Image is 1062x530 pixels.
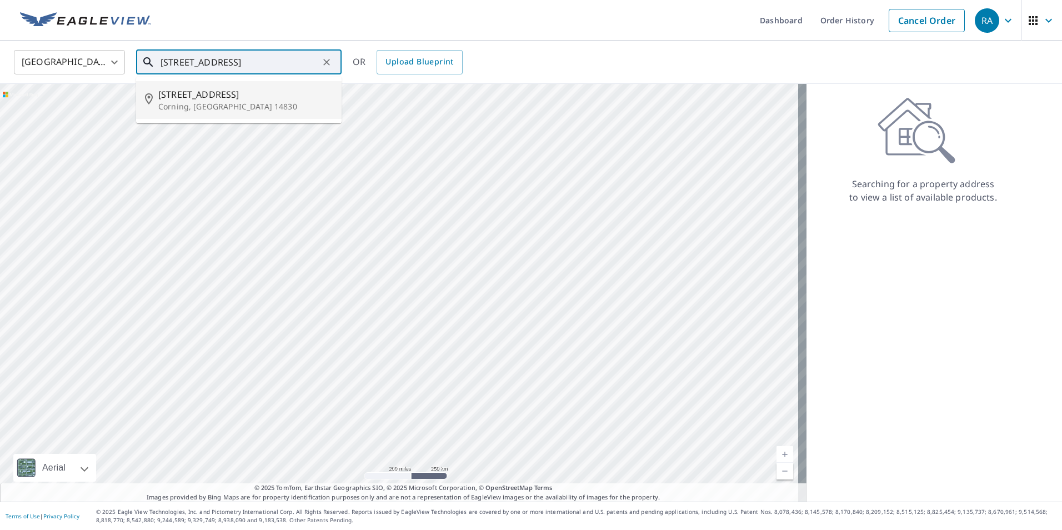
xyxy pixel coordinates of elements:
a: Current Level 5, Zoom In [777,446,793,463]
a: Privacy Policy [43,512,79,520]
a: Cancel Order [889,9,965,32]
p: Corning, [GEOGRAPHIC_DATA] 14830 [158,101,333,112]
p: | [6,513,79,519]
a: Current Level 5, Zoom Out [777,463,793,479]
p: © 2025 Eagle View Technologies, Inc. and Pictometry International Corp. All Rights Reserved. Repo... [96,508,1056,524]
button: Clear [319,54,334,70]
span: Upload Blueprint [385,55,453,69]
div: [GEOGRAPHIC_DATA] [14,47,125,78]
div: OR [353,50,463,74]
div: Aerial [13,454,96,482]
div: RA [975,8,999,33]
p: Searching for a property address to view a list of available products. [849,177,998,204]
a: Terms of Use [6,512,40,520]
div: Aerial [39,454,69,482]
input: Search by address or latitude-longitude [161,47,319,78]
span: [STREET_ADDRESS] [158,88,333,101]
a: Upload Blueprint [377,50,462,74]
span: © 2025 TomTom, Earthstar Geographics SIO, © 2025 Microsoft Corporation, © [254,483,553,493]
img: EV Logo [20,12,151,29]
a: Terms [534,483,553,492]
a: OpenStreetMap [485,483,532,492]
